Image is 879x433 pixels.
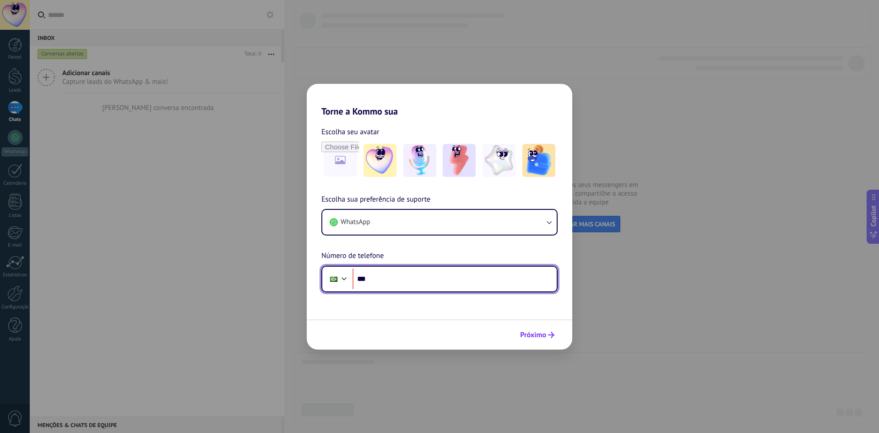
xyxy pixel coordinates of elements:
span: Número de telefone [321,250,384,262]
img: -5.jpeg [522,144,555,177]
button: WhatsApp [322,210,557,235]
span: Escolha sua preferência de suporte [321,194,430,206]
span: WhatsApp [341,218,370,227]
div: Brazil: + 55 [325,269,342,289]
img: -2.jpeg [403,144,436,177]
span: Escolha seu avatar [321,126,380,138]
span: Próximo [520,332,546,338]
button: Próximo [516,327,559,343]
img: -3.jpeg [443,144,476,177]
h2: Torne a Kommo sua [307,84,572,117]
img: -4.jpeg [483,144,515,177]
img: -1.jpeg [364,144,396,177]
